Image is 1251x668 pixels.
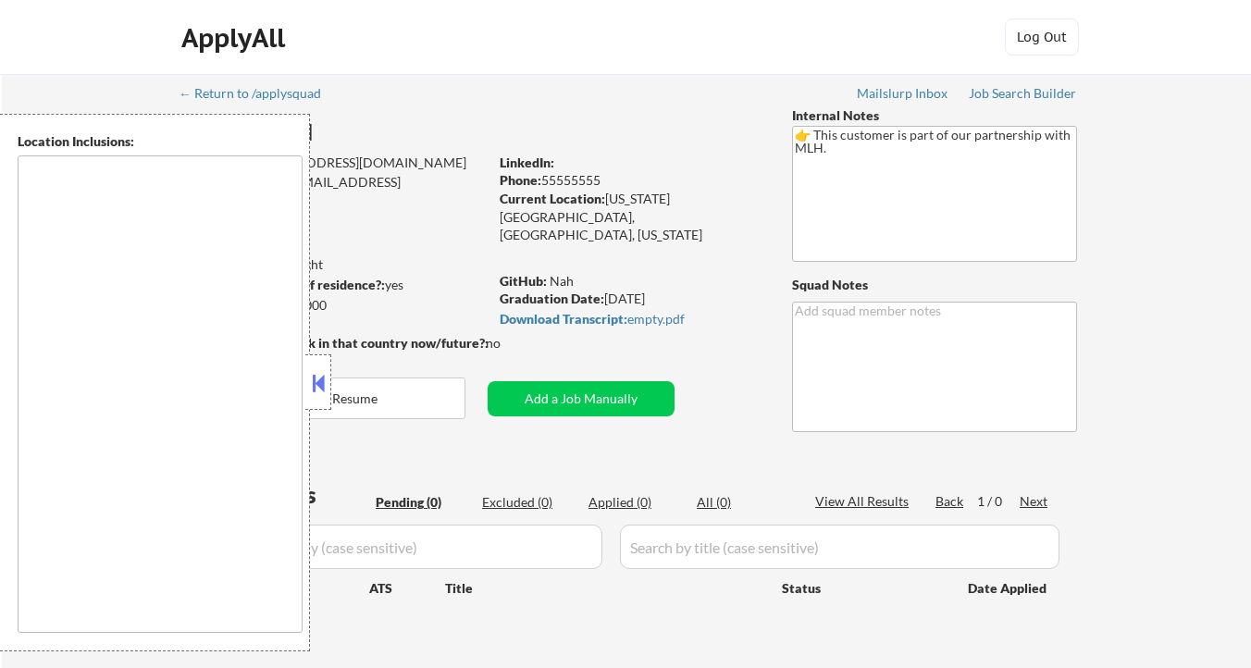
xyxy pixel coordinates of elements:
div: ATS [369,579,445,598]
input: Search by title (case sensitive) [620,525,1059,569]
div: empty.pdf [500,313,757,326]
button: Add a Job Manually [488,381,675,416]
a: Mailslurp Inbox [857,86,949,105]
strong: GitHub: [500,273,547,289]
input: Search by company (case sensitive) [186,525,602,569]
div: Next [1020,492,1049,511]
div: [EMAIL_ADDRESS][DOMAIN_NAME] [181,154,488,172]
strong: LinkedIn: [500,155,554,170]
div: Date Applied [968,579,1049,598]
strong: Phone: [500,172,541,188]
a: Nah [550,273,574,289]
div: Internal Notes [792,106,1077,125]
a: Job Search Builder [969,86,1077,105]
div: Location Inclusions: [18,132,303,151]
strong: Download Transcript: [500,311,627,327]
div: 55555555 [500,171,762,190]
div: ApplyAll [181,22,291,54]
a: Download Transcript:empty.pdf [500,312,757,330]
strong: Graduation Date: [500,291,604,306]
div: $50,000 [180,296,488,315]
a: ← Return to /applysquad [179,86,339,105]
div: no [486,334,539,353]
div: Job Search Builder [969,87,1077,100]
button: Log Out [1005,19,1079,56]
div: Pending (0) [376,493,468,512]
div: 0 sent / 0 bought [180,255,488,274]
div: All (0) [697,493,789,512]
div: Status [782,571,941,604]
div: 1 / 0 [977,492,1020,511]
strong: Will need Visa to work in that country now/future?: [180,335,489,351]
div: Applied (0) [588,493,681,512]
div: [EMAIL_ADDRESS][DOMAIN_NAME] [181,173,488,209]
strong: Current Location: [500,191,605,206]
div: Squad Notes [792,276,1077,294]
div: Back [935,492,965,511]
div: View All Results [815,492,914,511]
div: Excluded (0) [482,493,575,512]
div: Title [445,579,764,598]
div: [US_STATE][GEOGRAPHIC_DATA], [GEOGRAPHIC_DATA], [US_STATE] [500,190,762,244]
div: Mailslurp Inbox [857,87,949,100]
div: ← Return to /applysquad [179,87,339,100]
div: [PERSON_NAME] [180,120,561,143]
div: [DATE] [500,290,762,308]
